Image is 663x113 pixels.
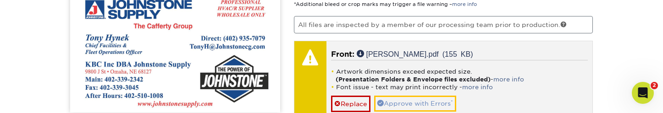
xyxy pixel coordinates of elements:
a: Replace [331,96,370,112]
a: more info [462,84,493,91]
a: Approve with Errors* [374,96,456,111]
li: Font issue - text may print incorrectly - [331,83,588,91]
span: 2 [651,82,658,89]
small: *Additional bleed or crop marks may trigger a file warning – [294,1,477,7]
a: more info [493,76,524,83]
span: Front: [331,50,354,59]
a: [PERSON_NAME].pdf (155 KB) [357,50,473,57]
li: Artwork dimensions exceed expected size. - [331,68,588,83]
p: All files are inspected by a member of our processing team prior to production. [294,16,593,33]
iframe: Intercom live chat [632,82,654,104]
a: more info [452,1,477,7]
strong: (Presentation Folders & Envelope files excluded) [336,76,491,83]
